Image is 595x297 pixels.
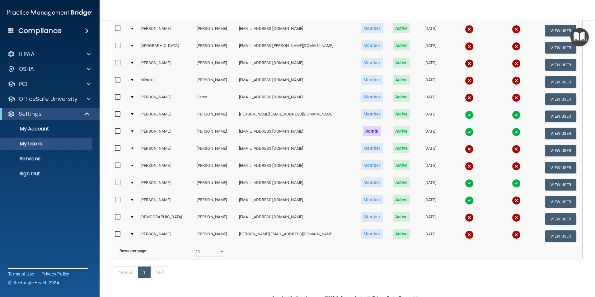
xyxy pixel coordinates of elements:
[138,22,194,39] td: [PERSON_NAME]
[194,159,237,176] td: [PERSON_NAME]
[7,50,91,58] a: HIPAA
[415,108,446,125] td: [DATE]
[393,109,410,119] span: Active
[119,248,148,253] b: Rows per page:
[415,56,446,73] td: [DATE]
[150,266,169,278] a: Next
[237,73,356,91] td: [EMAIL_ADDRESS][DOMAIN_NAME]
[4,171,89,177] p: Sign Out
[361,109,383,119] span: Member
[415,159,446,176] td: [DATE]
[465,59,474,68] img: cross.ca9f0e7f.svg
[237,176,356,193] td: [EMAIL_ADDRESS][DOMAIN_NAME]
[512,213,521,222] img: cross.ca9f0e7f.svg
[545,145,576,156] button: View User
[415,142,446,159] td: [DATE]
[237,228,356,244] td: [PERSON_NAME][EMAIL_ADDRESS][DOMAIN_NAME]
[19,50,35,58] p: HIPAA
[465,42,474,51] img: cross.ca9f0e7f.svg
[393,160,410,170] span: Active
[8,280,59,286] span: Ⓒ Rectangle Health 2024
[237,125,356,142] td: [EMAIL_ADDRESS][DOMAIN_NAME]
[512,179,521,188] img: tick.e7d51cea.svg
[138,39,194,56] td: [GEOGRAPHIC_DATA]
[393,58,410,68] span: Active
[393,229,410,239] span: Active
[545,111,576,122] button: View User
[7,80,91,88] a: PCI
[545,93,576,105] button: View User
[237,193,356,210] td: [EMAIL_ADDRESS][DOMAIN_NAME]
[7,110,90,118] a: Settings
[138,108,194,125] td: [PERSON_NAME]
[237,56,356,73] td: [EMAIL_ADDRESS][DOMAIN_NAME]
[19,95,77,103] p: OfficeSafe University
[194,91,237,108] td: Geros
[415,210,446,228] td: [DATE]
[393,92,410,102] span: Active
[512,230,521,239] img: cross.ca9f0e7f.svg
[545,162,576,173] button: View User
[465,162,474,171] img: cross.ca9f0e7f.svg
[465,128,474,136] img: tick.e7d51cea.svg
[4,156,89,162] p: Services
[465,213,474,222] img: cross.ca9f0e7f.svg
[545,230,576,242] button: View User
[138,73,194,91] td: Mitsuka
[545,196,576,208] button: View User
[512,145,521,153] img: cross.ca9f0e7f.svg
[545,76,576,88] button: View User
[361,58,383,68] span: Member
[393,126,410,136] span: Active
[194,176,237,193] td: [PERSON_NAME]
[237,22,356,39] td: [EMAIL_ADDRESS][DOMAIN_NAME]
[138,56,194,73] td: [PERSON_NAME]
[361,23,383,33] span: Member
[545,128,576,139] button: View User
[393,143,410,153] span: Active
[512,25,521,34] img: cross.ca9f0e7f.svg
[415,193,446,210] td: [DATE]
[545,25,576,36] button: View User
[138,159,194,176] td: [PERSON_NAME]
[512,59,521,68] img: cross.ca9f0e7f.svg
[194,39,237,56] td: [PERSON_NAME]
[7,65,91,73] a: OSHA
[194,73,237,91] td: [PERSON_NAME]
[465,25,474,34] img: cross.ca9f0e7f.svg
[465,179,474,188] img: tick.e7d51cea.svg
[512,128,521,136] img: tick.e7d51cea.svg
[415,125,446,142] td: [DATE]
[465,76,474,85] img: cross.ca9f0e7f.svg
[194,22,237,39] td: [PERSON_NAME]
[194,210,237,228] td: [PERSON_NAME]
[415,91,446,108] td: [DATE]
[512,111,521,119] img: tick.e7d51cea.svg
[138,193,194,210] td: [PERSON_NAME]
[415,22,446,39] td: [DATE]
[194,125,237,142] td: [PERSON_NAME]
[4,126,89,132] p: My Account
[138,266,151,278] a: 1
[512,76,521,85] img: cross.ca9f0e7f.svg
[512,93,521,102] img: cross.ca9f0e7f.svg
[19,80,27,88] p: PCI
[487,253,588,278] iframe: Drift Widget Chat Controller
[18,26,62,35] h4: Compliance
[545,179,576,191] button: View User
[465,111,474,119] img: tick.e7d51cea.svg
[393,23,410,33] span: Active
[19,110,42,118] p: Settings
[361,75,383,85] span: Member
[361,212,383,222] span: Member
[393,177,410,187] span: Active
[393,40,410,50] span: Active
[415,73,446,91] td: [DATE]
[237,91,356,108] td: [EMAIL_ADDRESS][DOMAIN_NAME]
[194,193,237,210] td: [PERSON_NAME]
[465,145,474,153] img: cross.ca9f0e7f.svg
[361,92,383,102] span: Member
[41,271,69,277] a: Privacy Policy
[465,230,474,239] img: cross.ca9f0e7f.svg
[138,142,194,159] td: [PERSON_NAME]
